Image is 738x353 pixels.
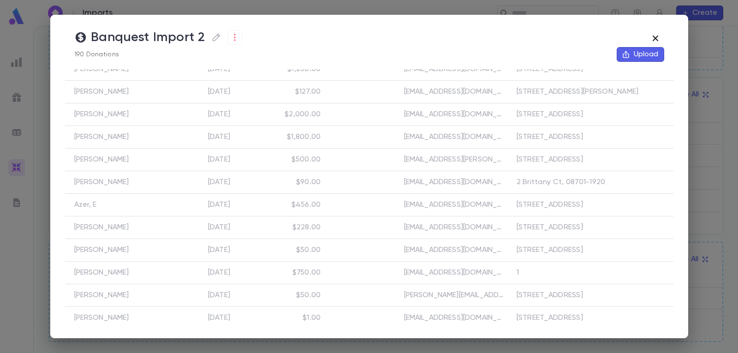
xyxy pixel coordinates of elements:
[517,245,583,255] div: [STREET_ADDRESS]
[208,87,231,96] div: 9/15/2025
[303,313,321,323] div: $1.00
[208,223,231,232] div: 9/15/2025
[517,268,519,277] div: 1
[404,110,506,119] p: [EMAIL_ADDRESS][DOMAIN_NAME]
[404,245,506,255] p: [EMAIL_ADDRESS][DOMAIN_NAME]
[296,245,321,255] div: $50.00
[208,200,231,209] div: 9/15/2025
[208,313,231,323] div: 9/15/2025
[404,178,506,187] p: [EMAIL_ADDRESS][DOMAIN_NAME]
[74,313,129,323] p: [PERSON_NAME]
[295,87,321,96] div: $127.00
[517,110,583,119] div: [STREET_ADDRESS]
[208,132,231,142] div: 9/15/2025
[74,223,129,232] p: [PERSON_NAME]
[404,268,506,277] p: [EMAIL_ADDRESS][DOMAIN_NAME]
[517,87,639,96] div: [STREET_ADDRESS][PERSON_NAME]
[517,291,583,300] div: [STREET_ADDRESS]
[517,178,606,187] div: 2 Brittany Ct, 08701-1920
[404,223,506,232] p: [EMAIL_ADDRESS][DOMAIN_NAME]
[208,65,231,74] div: 9/15/2025
[292,223,321,232] div: $228.00
[296,291,321,300] div: $50.00
[287,132,321,142] div: $1,800.00
[404,132,506,142] p: [EMAIL_ADDRESS][DOMAIN_NAME]
[208,245,231,255] div: 9/15/2025
[617,47,664,62] button: Upload
[292,200,321,209] div: $456.00
[404,87,506,96] p: [EMAIL_ADDRESS][DOMAIN_NAME]
[517,65,583,74] div: [STREET_ADDRESS]
[74,268,129,277] p: [PERSON_NAME]
[292,155,321,164] div: $500.00
[517,132,583,142] div: [STREET_ADDRESS]
[285,110,321,119] div: $2,000.00
[404,200,506,209] p: [EMAIL_ADDRESS][DOMAIN_NAME]
[74,155,129,164] p: [PERSON_NAME]
[74,132,129,142] p: [PERSON_NAME]
[208,155,231,164] div: 9/15/2025
[292,268,321,277] div: $750.00
[287,65,321,74] div: $1,250.00
[404,155,506,164] p: [EMAIL_ADDRESS][PERSON_NAME][DOMAIN_NAME]
[208,291,231,300] div: 9/15/2025
[404,313,506,323] p: [EMAIL_ADDRESS][DOMAIN_NAME]
[517,200,583,209] div: [STREET_ADDRESS]
[517,223,583,232] div: [STREET_ADDRESS]
[517,313,583,323] div: [STREET_ADDRESS]
[74,200,97,209] p: Azer, E
[74,87,129,96] p: [PERSON_NAME]
[296,178,321,187] div: $90.00
[74,291,129,300] p: [PERSON_NAME]
[208,110,231,119] div: 9/15/2025
[517,155,583,164] div: [STREET_ADDRESS]
[74,245,129,255] p: [PERSON_NAME]
[404,65,506,74] p: [EMAIL_ADDRESS][DOMAIN_NAME]
[74,110,129,119] p: [PERSON_NAME]
[404,291,506,300] p: [PERSON_NAME][EMAIL_ADDRESS][DOMAIN_NAME]
[74,51,243,58] p: 190 Donations
[74,65,129,74] p: [PERSON_NAME]
[74,178,129,187] p: [PERSON_NAME]
[208,178,231,187] div: 9/15/2025
[208,268,231,277] div: 9/15/2025
[74,30,243,45] h4: Banquest Import 2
